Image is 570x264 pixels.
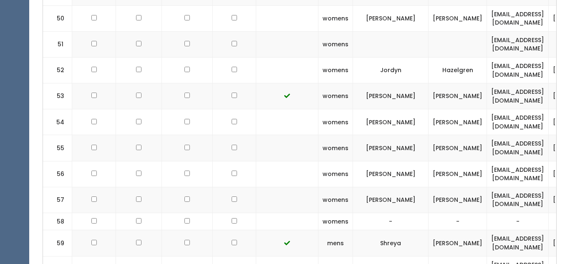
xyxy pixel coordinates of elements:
td: womens [318,31,353,57]
td: [PERSON_NAME] [429,83,487,109]
td: [PERSON_NAME] [429,109,487,135]
td: mens [318,230,353,256]
td: [PERSON_NAME] [353,135,429,161]
td: womens [318,109,353,135]
td: - [429,213,487,230]
td: womens [318,83,353,109]
td: Shreya [353,230,429,256]
td: 57 [43,187,72,213]
td: [EMAIL_ADDRESS][DOMAIN_NAME] [487,230,549,256]
td: [PERSON_NAME] [429,230,487,256]
td: [PERSON_NAME] [429,161,487,187]
td: [PERSON_NAME] [429,135,487,161]
td: [PERSON_NAME] [353,187,429,213]
td: - [487,213,549,230]
td: [PERSON_NAME] [429,5,487,31]
td: [PERSON_NAME] [353,109,429,135]
td: 53 [43,83,72,109]
td: 51 [43,31,72,57]
td: [PERSON_NAME] [353,83,429,109]
td: 58 [43,213,72,230]
td: 50 [43,5,72,31]
td: [PERSON_NAME] [429,187,487,213]
td: [EMAIL_ADDRESS][DOMAIN_NAME] [487,161,549,187]
td: 52 [43,57,72,83]
td: womens [318,57,353,83]
td: [PERSON_NAME] [353,5,429,31]
td: [EMAIL_ADDRESS][DOMAIN_NAME] [487,57,549,83]
td: 56 [43,161,72,187]
td: womens [318,213,353,230]
td: - [353,213,429,230]
td: [EMAIL_ADDRESS][DOMAIN_NAME] [487,31,549,57]
td: [EMAIL_ADDRESS][DOMAIN_NAME] [487,187,549,213]
td: womens [318,135,353,161]
td: [PERSON_NAME] [353,161,429,187]
td: 59 [43,230,72,256]
td: [EMAIL_ADDRESS][DOMAIN_NAME] [487,83,549,109]
td: Hazelgren [429,57,487,83]
td: 54 [43,109,72,135]
td: [EMAIL_ADDRESS][DOMAIN_NAME] [487,109,549,135]
td: womens [318,5,353,31]
td: [EMAIL_ADDRESS][DOMAIN_NAME] [487,5,549,31]
td: womens [318,187,353,213]
td: [EMAIL_ADDRESS][DOMAIN_NAME] [487,135,549,161]
td: Jordyn [353,57,429,83]
td: womens [318,161,353,187]
td: 55 [43,135,72,161]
